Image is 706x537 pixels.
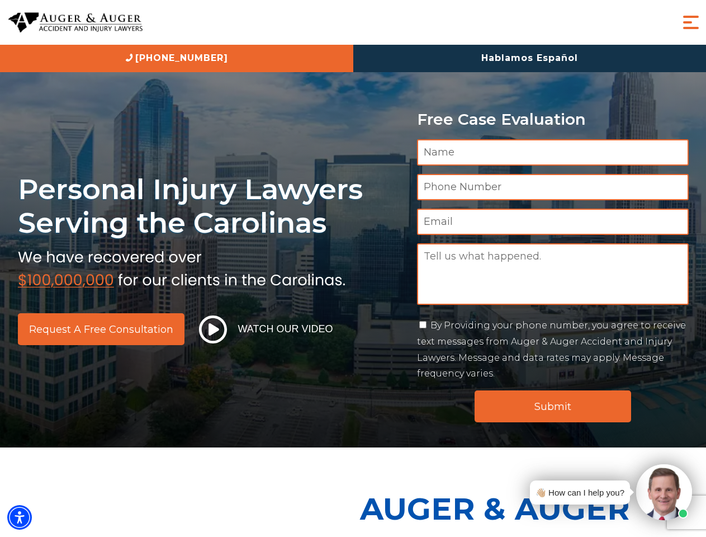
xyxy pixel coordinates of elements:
[636,464,692,520] img: Intaker widget Avatar
[196,315,337,344] button: Watch Our Video
[417,174,689,200] input: Phone Number
[18,246,345,288] img: sub text
[18,313,184,345] a: Request a Free Consultation
[417,209,689,235] input: Email
[8,12,143,33] img: Auger & Auger Accident and Injury Lawyers Logo
[7,505,32,530] div: Accessibility Menu
[417,111,689,128] p: Free Case Evaluation
[680,11,702,34] button: Menu
[417,320,686,379] label: By Providing your phone number, you agree to receive text messages from Auger & Auger Accident an...
[536,485,624,500] div: 👋🏼 How can I help you?
[475,390,631,422] input: Submit
[360,481,700,536] p: Auger & Auger
[417,139,689,166] input: Name
[18,172,404,240] h1: Personal Injury Lawyers Serving the Carolinas
[29,324,173,335] span: Request a Free Consultation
